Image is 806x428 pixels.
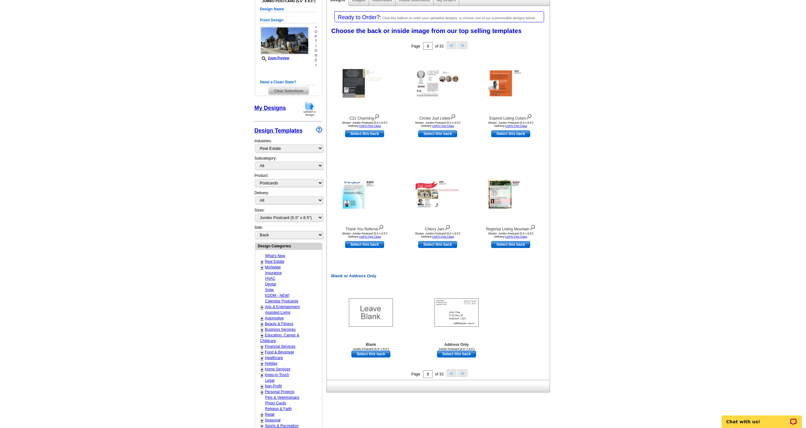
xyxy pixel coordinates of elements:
div: Shown: Jumbo Postcard (5.5 x 8.5") Delivery: [403,121,472,127]
div: Expired Listing Colors [476,113,545,121]
a: Seasonal [265,418,281,422]
img: view design details [378,223,384,230]
a: USPS First Class [505,235,527,238]
a: + [261,384,263,389]
a: use this design [345,241,384,248]
a: Sports & Recreation [265,424,298,428]
div: Circles Just Listed [403,113,472,121]
button: < [446,41,457,49]
a: use this design [345,130,384,137]
a: Solar [265,288,274,292]
a: EDDM - NEW! [265,293,289,298]
a: + [261,367,263,372]
img: design-wizard-help-icon.png [316,127,322,133]
img: view design details [530,223,536,230]
span: Click this balloon to order your uploaded designs, or choose one of our customizable designs below. [382,16,536,20]
a: + [261,390,263,395]
a: USPS First Class [432,124,454,127]
span: s [315,58,317,63]
button: > [457,369,468,377]
span: Clear Selections [269,87,309,95]
span: of 33 [435,44,444,48]
a: use this design [418,130,457,137]
a: + [261,356,263,361]
span: Page [412,372,420,376]
a: Mortgage [265,265,281,269]
img: view design details [526,113,532,120]
a: + [261,327,263,332]
button: > [457,41,468,49]
button: < [446,369,457,377]
div: Shown: Jumbo Postcard (5.5 x 8.5") Delivery: [330,121,399,127]
div: Jumbo Postcard (5.5" x 8.5") [422,347,491,351]
div: Delivery: [254,190,322,207]
a: Keep-in-Touch [265,373,289,377]
a: USPS First Class [359,124,381,127]
div: Design Categories [255,243,322,249]
span: p [315,34,317,39]
a: Photo Cards [265,401,286,405]
a: + [261,259,263,264]
a: Zoom Preview [260,56,289,60]
a: + [261,412,263,417]
div: Sizes: [254,207,322,225]
h5: Design Name [260,6,317,12]
a: Home Services [265,367,290,371]
a: use this design [491,130,530,137]
a: USPS First Class [505,124,527,127]
span: o [315,48,317,53]
a: Assisted Living [265,310,290,315]
a: Business Services [265,327,296,332]
a: Automotive [265,316,284,320]
span: i [315,44,317,48]
span: Ready to Order?: [338,14,381,20]
a: + [261,316,263,321]
span: Page [412,44,420,48]
div: Shown: Jumbo Postcard (5.5 x 8.5") Delivery: [330,232,399,238]
a: Financial Services [265,344,295,349]
div: Subcategory: [254,155,322,173]
a: use this design [351,351,390,358]
img: Expired Listing Colors [489,69,533,98]
img: Addresses Only [434,298,479,327]
a: HVAC [265,276,275,281]
img: small-thumb.jpg [260,26,309,55]
a: use this design [491,241,530,248]
a: Design Templates [254,127,303,134]
img: view design details [450,113,456,120]
img: view design details [374,113,380,120]
span: o [315,30,317,34]
a: Calendar Postcards [265,299,298,303]
div: Shown: Jumbo Postcard (5.5 x 8.5") Delivery: [403,232,472,238]
div: Side: [254,225,322,239]
a: + [261,333,263,338]
div: Industries: [254,135,322,155]
img: upload-design [301,101,318,117]
b: Address Only [444,342,469,347]
div: Cherry Jam [403,223,472,232]
a: + [261,344,263,349]
a: Healthcare [265,356,283,360]
img: Regional Listing Mountain [489,180,533,209]
span: n [315,53,317,58]
img: Circles Just Listed [416,69,460,98]
a: Insurance [265,271,282,275]
a: Legal [265,378,274,383]
a: Holiday [265,361,277,366]
div: Regional Listing Mountain [476,223,545,232]
span: of 33 [435,372,444,376]
div: Shown: Jumbo Postcard (5.5 x 8.5") Delivery: [476,232,545,238]
div: C21 Charming [330,113,399,121]
img: view design details [445,223,451,230]
a: + [261,265,263,270]
a: + [261,305,263,310]
span: Choose the back or inside image from our top selling templates [331,27,522,34]
a: What's New [265,254,285,258]
a: Personal Projects [265,390,294,394]
a: Religion & Faith [265,407,292,411]
img: Thank You Referral [343,180,387,209]
iframe: LiveChat chat widget [718,408,806,428]
a: Pets & Veterinarians [265,395,299,400]
a: + [261,418,263,423]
